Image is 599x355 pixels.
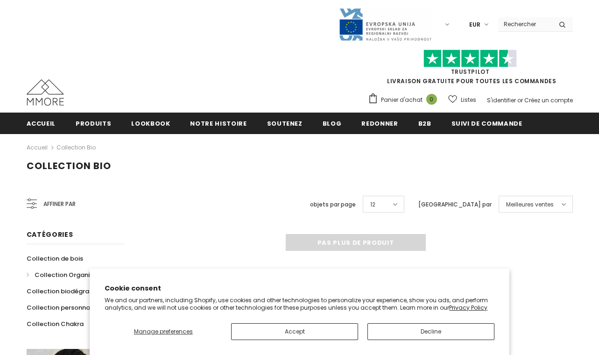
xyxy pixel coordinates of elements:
span: soutenez [267,119,303,128]
span: Collection personnalisée [27,303,104,312]
span: Catégories [27,230,73,239]
label: [GEOGRAPHIC_DATA] par [418,200,492,209]
span: Blog [323,119,342,128]
span: Produits [76,119,111,128]
label: objets par page [310,200,356,209]
img: Faites confiance aux étoiles pilotes [423,50,517,68]
span: 0 [426,94,437,105]
a: Collection personnalisée [27,299,104,316]
a: Suivi de commande [451,113,522,134]
span: Accueil [27,119,56,128]
span: Meilleures ventes [506,200,554,209]
span: Collection biodégradable [27,287,107,296]
span: 12 [370,200,375,209]
span: Collection Chakra [27,319,84,328]
a: soutenez [267,113,303,134]
a: Collection Organika [27,267,97,283]
a: S'identifier [487,96,516,104]
span: LIVRAISON GRATUITE POUR TOUTES LES COMMANDES [368,54,573,85]
a: Notre histoire [190,113,247,134]
span: Manage preferences [134,327,193,335]
a: Créez un compte [524,96,573,104]
a: Collection de bois [27,250,83,267]
a: Accueil [27,142,48,153]
p: We and our partners, including Shopify, use cookies and other technologies to personalize your ex... [105,297,494,311]
span: Notre histoire [190,119,247,128]
button: Decline [367,323,494,340]
button: Manage preferences [105,323,222,340]
a: Produits [76,113,111,134]
span: Redonner [361,119,398,128]
a: Listes [448,92,476,108]
a: Redonner [361,113,398,134]
span: Collection Bio [27,159,111,172]
a: Accueil [27,113,56,134]
a: Collection Chakra [27,316,84,332]
span: B2B [418,119,431,128]
img: Cas MMORE [27,79,64,106]
a: TrustPilot [451,68,490,76]
input: Search Site [498,17,552,31]
a: Lookbook [131,113,170,134]
span: Lookbook [131,119,170,128]
a: Panier d'achat 0 [368,93,442,107]
span: Listes [461,95,476,105]
a: Collection biodégradable [27,283,107,299]
img: Javni Razpis [338,7,432,42]
a: Blog [323,113,342,134]
a: Privacy Policy [449,304,487,312]
a: Collection Bio [56,143,96,151]
span: EUR [469,20,480,29]
span: Collection Organika [35,270,97,279]
button: Accept [231,323,358,340]
span: Affiner par [43,199,76,209]
span: or [517,96,523,104]
span: Panier d'achat [381,95,423,105]
h2: Cookie consent [105,284,494,293]
span: Suivi de commande [451,119,522,128]
a: Javni Razpis [338,20,432,28]
a: B2B [418,113,431,134]
span: Collection de bois [27,254,83,263]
